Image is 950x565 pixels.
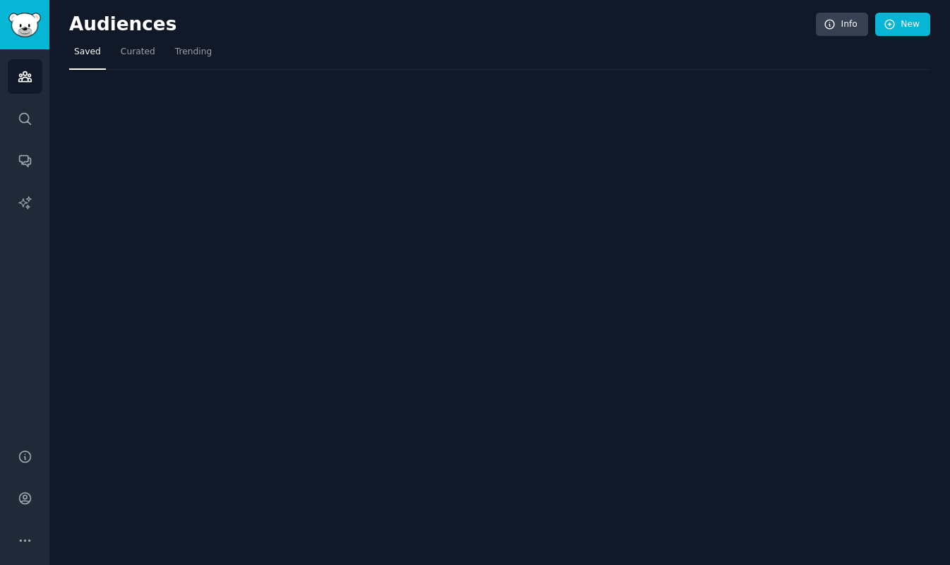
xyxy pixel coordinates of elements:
[875,13,930,37] a: New
[8,13,41,37] img: GummySearch logo
[74,46,101,59] span: Saved
[816,13,868,37] a: Info
[170,41,217,70] a: Trending
[69,41,106,70] a: Saved
[121,46,155,59] span: Curated
[116,41,160,70] a: Curated
[69,13,816,36] h2: Audiences
[175,46,212,59] span: Trending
